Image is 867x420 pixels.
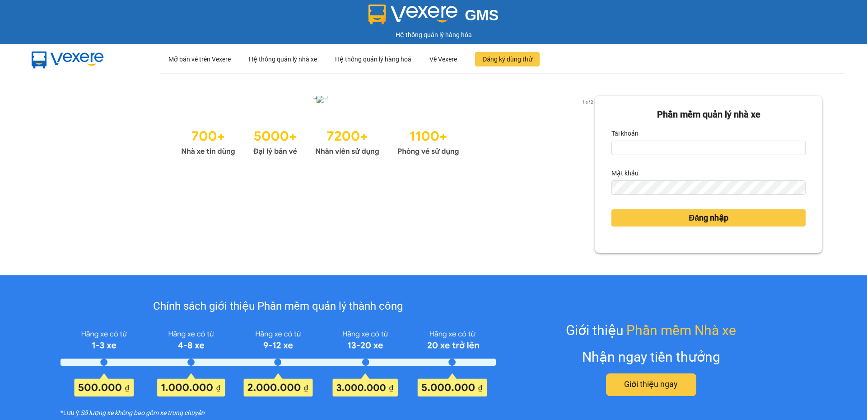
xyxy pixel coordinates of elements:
[181,124,459,158] img: Statistics.png
[61,408,495,418] div: *Lưu ý:
[611,180,806,195] input: Mật khẩu
[249,45,317,74] div: Hệ thống quản lý nhà xe
[689,212,728,224] span: Đăng nhập
[465,7,499,24] span: GMS
[583,96,595,106] button: next slide / item
[611,166,639,180] label: Mật khẩu
[566,320,736,341] div: Giới thiệu
[475,52,540,66] button: Đăng ký dùng thử
[61,326,495,396] img: policy-intruduce-detail.png
[335,45,411,74] div: Hệ thống quản lý hàng hoá
[579,96,595,108] p: 1 of 2
[624,378,678,391] span: Giới thiệu ngay
[368,5,458,24] img: logo 2
[611,108,806,122] div: Phần mềm quản lý nhà xe
[606,373,696,396] button: Giới thiệu ngay
[313,95,317,99] li: slide item 1
[23,44,113,74] img: mbUUG5Q.png
[482,54,532,64] span: Đăng ký dùng thử
[429,45,457,74] div: Về Vexere
[2,30,865,40] div: Hệ thống quản lý hàng hóa
[61,298,495,315] div: Chính sách giới thiệu Phần mềm quản lý thành công
[168,45,231,74] div: Mở bán vé trên Vexere
[80,408,205,418] i: Số lượng xe không bao gồm xe trung chuyển
[611,209,806,227] button: Đăng nhập
[582,346,720,368] div: Nhận ngay tiền thưởng
[368,14,499,21] a: GMS
[626,320,736,341] span: Phần mềm Nhà xe
[324,95,327,99] li: slide item 2
[45,96,58,106] button: previous slide / item
[611,141,806,155] input: Tài khoản
[611,126,639,141] label: Tài khoản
